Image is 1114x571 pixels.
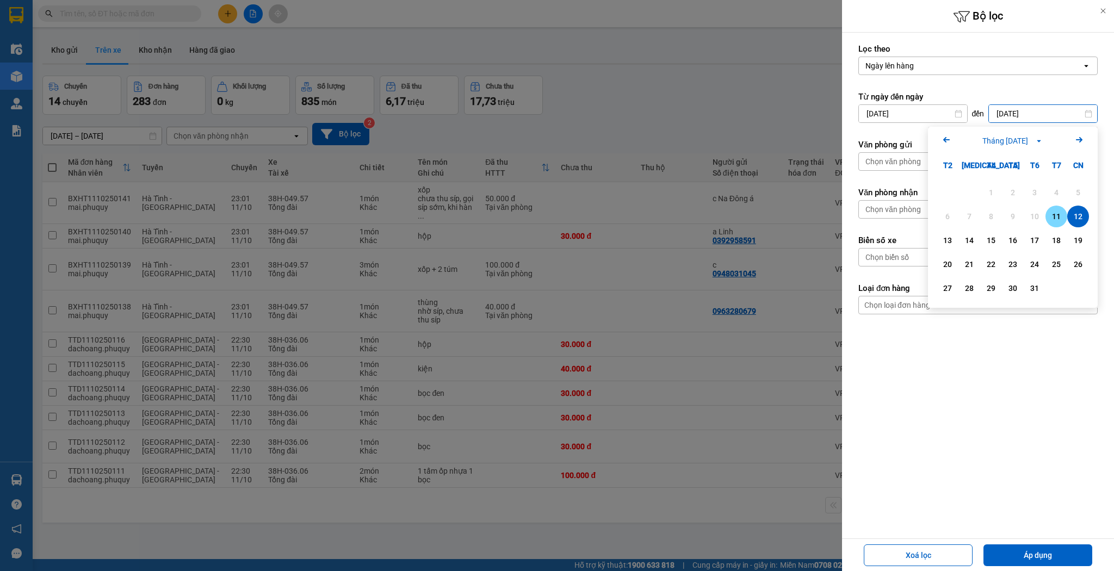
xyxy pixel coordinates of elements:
div: Choose Chủ Nhật, tháng 10 26 2025. It's available. [1067,253,1089,275]
div: 20 [940,258,955,271]
input: Select a date. [989,105,1097,122]
button: Xoá lọc [864,544,973,566]
div: 23 [1005,258,1020,271]
div: 31 [1027,282,1042,295]
div: 1 [983,186,999,199]
div: Not available. Thứ Tư, tháng 10 1 2025. [980,182,1002,203]
div: Not available. Thứ Ba, tháng 10 7 2025. [958,206,980,227]
div: Choose Thứ Tư, tháng 10 22 2025. It's available. [980,253,1002,275]
div: Choose Thứ Sáu, tháng 10 31 2025. It's available. [1024,277,1045,299]
div: Not available. Thứ Sáu, tháng 10 10 2025. [1024,206,1045,227]
div: 6 [940,210,955,223]
div: Choose Thứ Tư, tháng 10 15 2025. It's available. [980,229,1002,251]
div: Chọn loại đơn hàng [864,300,930,311]
div: T4 [980,154,1002,176]
div: 17 [1027,234,1042,247]
div: Choose Thứ Ba, tháng 10 28 2025. It's available. [958,277,980,299]
div: 16 [1005,234,1020,247]
div: 18 [1049,234,1064,247]
div: Chọn văn phòng [865,156,921,167]
div: 12 [1070,210,1086,223]
div: 21 [962,258,977,271]
div: 30 [1005,282,1020,295]
div: Ngày lên hàng [865,60,914,71]
label: Biển số xe [858,235,1098,246]
div: 9 [1005,210,1020,223]
div: Not available. Thứ Tư, tháng 10 8 2025. [980,206,1002,227]
div: Choose Thứ Hai, tháng 10 13 2025. It's available. [937,229,958,251]
div: 5 [1070,186,1086,199]
div: Selected. Chủ Nhật, tháng 10 12 2025. It's available. [1067,206,1089,227]
div: 7 [962,210,977,223]
div: 27 [940,282,955,295]
div: Chọn biển số [865,252,909,263]
div: 13 [940,234,955,247]
div: 19 [1070,234,1086,247]
svg: open [1082,61,1091,70]
label: Lọc theo [858,44,1098,54]
label: Từ ngày đến ngày [858,91,1098,102]
div: Not available. Chủ Nhật, tháng 10 5 2025. [1067,182,1089,203]
div: 22 [983,258,999,271]
div: T6 [1024,154,1045,176]
div: 4 [1049,186,1064,199]
div: 25 [1049,258,1064,271]
div: 15 [983,234,999,247]
div: Not available. Thứ Bảy, tháng 10 4 2025. [1045,182,1067,203]
label: Văn phòng gửi [858,139,1098,150]
div: Choose Thứ Năm, tháng 10 30 2025. It's available. [1002,277,1024,299]
div: Not available. Thứ Năm, tháng 10 2 2025. [1002,182,1024,203]
svg: Arrow Left [940,133,953,146]
div: Calendar. [928,127,1098,308]
div: 14 [962,234,977,247]
div: 24 [1027,258,1042,271]
div: CN [1067,154,1089,176]
label: Loại đơn hàng [858,283,1098,294]
div: Choose Thứ Ba, tháng 10 21 2025. It's available. [958,253,980,275]
div: Chọn văn phòng [865,204,921,215]
button: Áp dụng [983,544,1092,566]
div: Choose Thứ Bảy, tháng 10 18 2025. It's available. [1045,229,1067,251]
div: Not available. Thứ Sáu, tháng 10 3 2025. [1024,182,1045,203]
div: T7 [1045,154,1067,176]
button: Previous month. [940,133,953,148]
div: Choose Thứ Tư, tháng 10 29 2025. It's available. [980,277,1002,299]
button: Next month. [1073,133,1086,148]
span: đến [972,108,985,119]
div: 26 [1070,258,1086,271]
div: Choose Thứ Sáu, tháng 10 17 2025. It's available. [1024,229,1045,251]
div: Not available. Thứ Hai, tháng 10 6 2025. [937,206,958,227]
input: Select a date. [859,105,967,122]
div: 3 [1027,186,1042,199]
div: Choose Thứ Năm, tháng 10 16 2025. It's available. [1002,229,1024,251]
div: Choose Thứ Hai, tháng 10 20 2025. It's available. [937,253,958,275]
svg: Arrow Right [1073,133,1086,146]
div: 11 [1049,210,1064,223]
div: T2 [937,154,958,176]
label: Văn phòng nhận [858,187,1098,198]
div: T5 [1002,154,1024,176]
div: Choose Thứ Ba, tháng 10 14 2025. It's available. [958,229,980,251]
div: 2 [1005,186,1020,199]
div: Choose Thứ Hai, tháng 10 27 2025. It's available. [937,277,958,299]
div: [MEDICAL_DATA] [958,154,980,176]
div: Choose Thứ Bảy, tháng 10 11 2025. It's available. [1045,206,1067,227]
h6: Bộ lọc [842,8,1114,25]
div: 28 [962,282,977,295]
div: Choose Thứ Năm, tháng 10 23 2025. It's available. [1002,253,1024,275]
div: 8 [983,210,999,223]
div: 10 [1027,210,1042,223]
div: Choose Thứ Sáu, tháng 10 24 2025. It's available. [1024,253,1045,275]
button: Tháng [DATE] [979,135,1047,147]
div: Not available. Thứ Năm, tháng 10 9 2025. [1002,206,1024,227]
div: 29 [983,282,999,295]
div: Choose Chủ Nhật, tháng 10 19 2025. It's available. [1067,229,1089,251]
div: Choose Thứ Bảy, tháng 10 25 2025. It's available. [1045,253,1067,275]
input: Selected Ngày lên hàng. [915,60,916,71]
